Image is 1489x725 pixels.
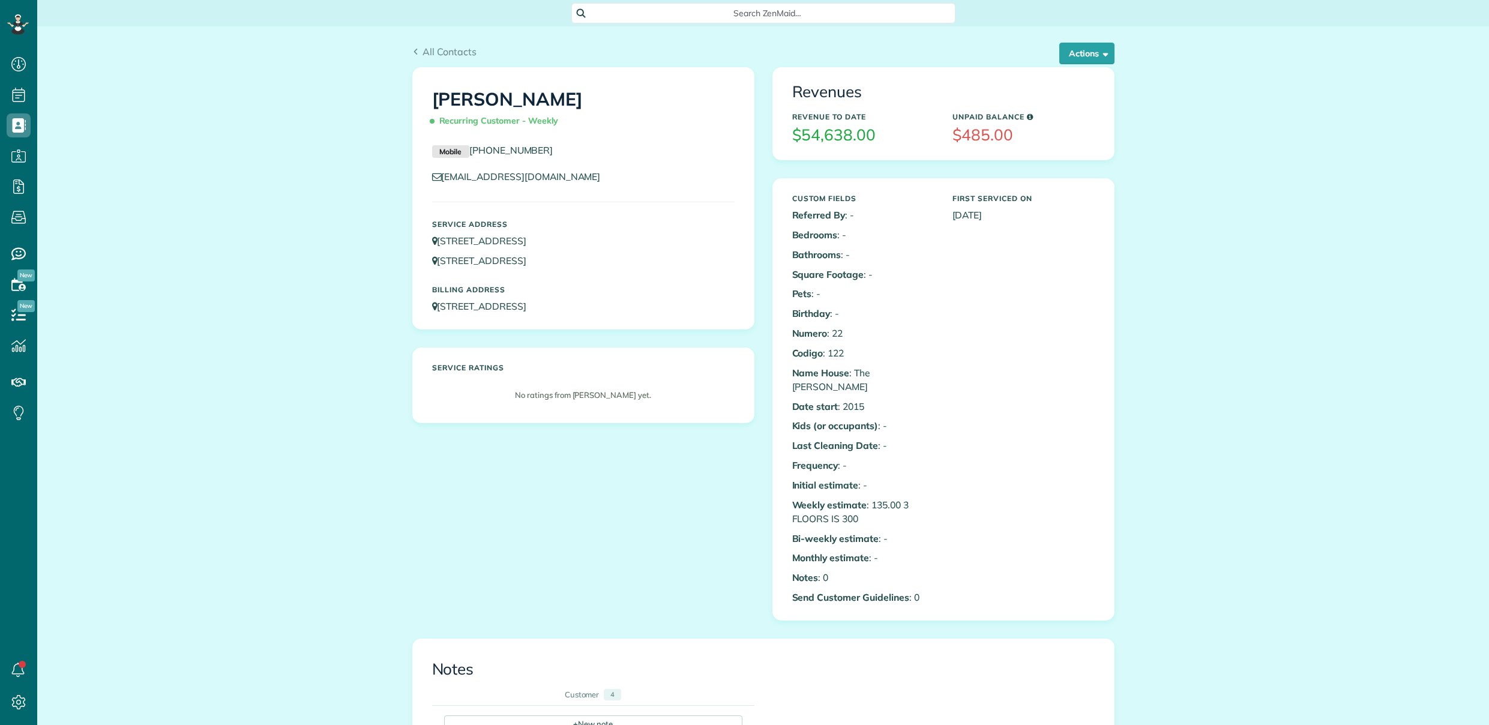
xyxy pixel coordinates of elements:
b: Notes [792,571,819,583]
b: Birthday [792,307,831,319]
a: [STREET_ADDRESS] [432,235,538,247]
b: Name House [792,367,850,379]
p: : - [792,551,934,565]
p: : 0 [792,591,934,604]
b: Date start [792,400,838,412]
button: Actions [1059,43,1114,64]
p: : - [792,248,934,262]
p: : - [792,532,934,546]
p: : - [792,228,934,242]
p: : 2015 [792,400,934,414]
span: All Contacts [423,46,477,58]
b: Bedrooms [792,229,838,241]
p: : - [792,307,934,320]
p: No ratings from [PERSON_NAME] yet. [438,390,729,401]
h5: Service ratings [432,364,735,372]
b: Referred By [792,209,846,221]
h3: $54,638.00 [792,127,934,144]
p: : 135.00 3 FLOORS IS 300 [792,498,934,526]
a: All Contacts [412,44,477,59]
a: [STREET_ADDRESS] [432,300,538,312]
div: 4 [604,689,621,700]
p: [DATE] [952,208,1095,222]
p: : 122 [792,346,934,360]
h5: Revenue to Date [792,113,934,121]
div: Customer [565,689,600,700]
b: Codigo [792,347,823,359]
p: : The [PERSON_NAME] [792,366,934,394]
b: Initial estimate [792,479,858,491]
h5: Custom Fields [792,194,934,202]
h5: Billing Address [432,286,735,293]
b: Frequency [792,459,838,471]
a: [STREET_ADDRESS] [432,254,538,266]
b: Monthly estimate [792,552,869,564]
span: New [17,300,35,312]
h3: Revenues [792,83,1095,101]
h5: First Serviced On [952,194,1095,202]
a: Mobile[PHONE_NUMBER] [432,144,553,156]
h3: $485.00 [952,127,1095,144]
a: [EMAIL_ADDRESS][DOMAIN_NAME] [432,170,612,182]
p: : - [792,459,934,472]
p: : - [792,208,934,222]
small: Mobile [432,145,469,158]
b: Weekly estimate [792,499,867,511]
h5: Unpaid Balance [952,113,1095,121]
b: Pets [792,287,812,299]
p: : - [792,478,934,492]
b: Numero [792,327,828,339]
p: : - [792,287,934,301]
b: Send Customer Guidelines [792,591,909,603]
b: Square Footage [792,268,864,280]
h5: Service Address [432,220,735,228]
p: : - [792,439,934,453]
p: : 22 [792,326,934,340]
h3: Notes [432,661,1095,678]
p: : - [792,268,934,281]
b: Kids (or occupants) [792,420,878,432]
h1: [PERSON_NAME] [432,89,735,131]
span: Recurring Customer - Weekly [432,110,564,131]
p: : 0 [792,571,934,585]
b: Bathrooms [792,248,841,260]
span: New [17,269,35,281]
b: Bi-weekly estimate [792,532,879,544]
b: Last Cleaning Date [792,439,878,451]
p: : - [792,419,934,433]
